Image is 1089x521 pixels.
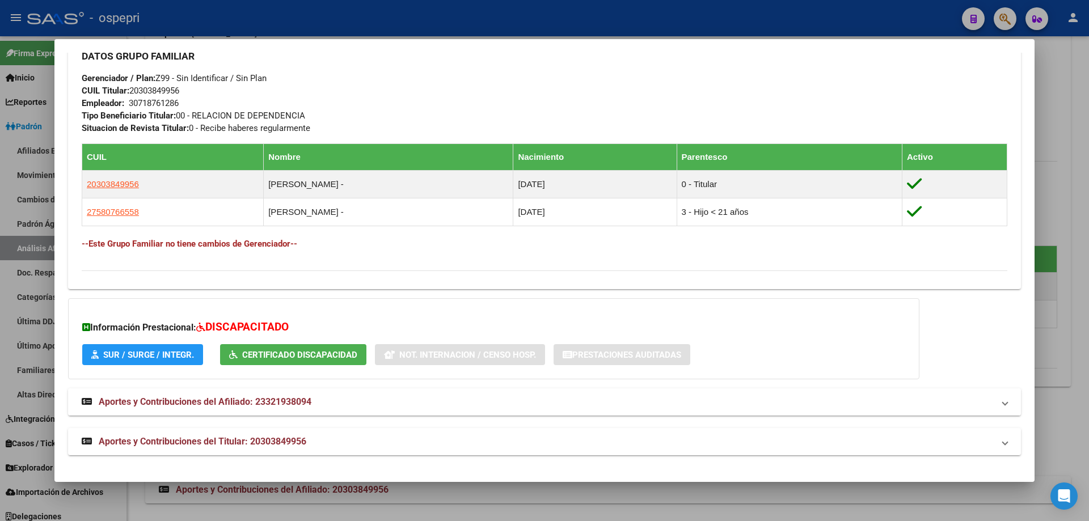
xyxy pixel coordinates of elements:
strong: Empleador: [82,98,124,108]
strong: Tipo Beneficiario Titular: [82,111,176,121]
h3: DATOS GRUPO FAMILIAR [82,50,1007,62]
button: Not. Internacion / Censo Hosp. [375,344,545,365]
th: CUIL [82,144,264,171]
strong: Gerenciador / Plan: [82,73,155,83]
th: Nombre [264,144,513,171]
td: [DATE] [513,198,677,226]
span: Prestaciones Auditadas [572,350,681,360]
span: 00 - RELACION DE DEPENDENCIA [82,111,305,121]
span: 0 - Recibe haberes regularmente [82,123,310,133]
mat-expansion-panel-header: Aportes y Contribuciones del Titular: 20303849956 [68,428,1021,455]
td: 0 - Titular [677,171,902,198]
span: Z99 - Sin Identificar / Sin Plan [82,73,267,83]
td: 3 - Hijo < 21 años [677,198,902,226]
span: SUR / SURGE / INTEGR. [103,350,194,360]
span: 20303849956 [87,179,139,189]
th: Activo [902,144,1007,171]
strong: CUIL Titular: [82,86,129,96]
div: 30718761286 [129,97,179,109]
div: Open Intercom Messenger [1050,482,1078,510]
h3: Información Prestacional: [82,319,905,336]
th: Nacimiento [513,144,677,171]
button: Certificado Discapacidad [220,344,366,365]
strong: Situacion de Revista Titular: [82,123,189,133]
span: Not. Internacion / Censo Hosp. [399,350,536,360]
mat-expansion-panel-header: Aportes y Contribuciones del Afiliado: 23321938094 [68,388,1021,416]
button: Prestaciones Auditadas [554,344,690,365]
td: [DATE] [513,171,677,198]
span: 27580766558 [87,207,139,217]
td: [PERSON_NAME] - [264,171,513,198]
span: DISCAPACITADO [205,320,289,333]
th: Parentesco [677,144,902,171]
h4: --Este Grupo Familiar no tiene cambios de Gerenciador-- [82,238,1007,250]
td: [PERSON_NAME] - [264,198,513,226]
span: Certificado Discapacidad [242,350,357,360]
button: SUR / SURGE / INTEGR. [82,344,203,365]
span: Aportes y Contribuciones del Titular: 20303849956 [99,436,306,447]
span: 20303849956 [82,86,179,96]
span: Aportes y Contribuciones del Afiliado: 23321938094 [99,396,311,407]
